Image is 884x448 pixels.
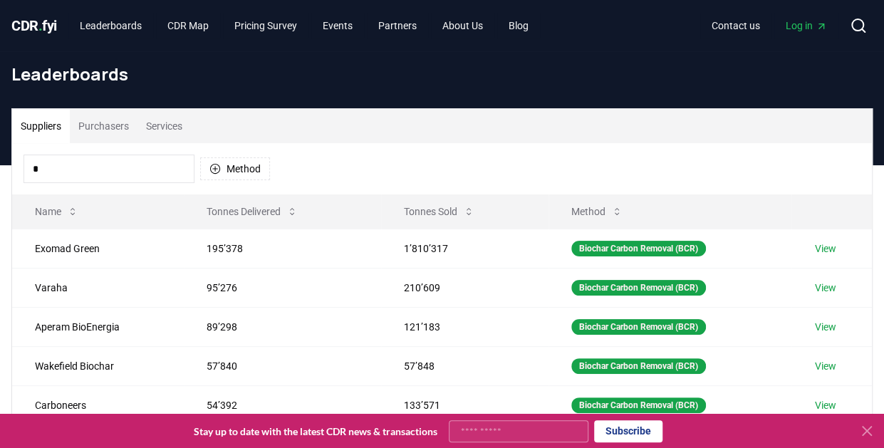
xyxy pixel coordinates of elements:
[381,307,548,346] td: 121’183
[12,268,184,307] td: Varaha
[431,13,494,38] a: About Us
[392,197,486,226] button: Tonnes Sold
[223,13,308,38] a: Pricing Survey
[814,281,836,295] a: View
[12,229,184,268] td: Exomad Green
[12,385,184,424] td: Carboneers
[381,385,548,424] td: 133’571
[381,229,548,268] td: 1’810’317
[184,307,381,346] td: 89’298
[11,17,57,34] span: CDR fyi
[195,197,309,226] button: Tonnes Delivered
[786,19,827,33] span: Log in
[571,358,706,374] div: Biochar Carbon Removal (BCR)
[184,346,381,385] td: 57’840
[12,109,70,143] button: Suppliers
[184,385,381,424] td: 54’392
[11,16,57,36] a: CDR.fyi
[700,13,838,38] nav: Main
[12,346,184,385] td: Wakefield Biochar
[70,109,137,143] button: Purchasers
[68,13,153,38] a: Leaderboards
[38,17,43,34] span: .
[571,319,706,335] div: Biochar Carbon Removal (BCR)
[184,268,381,307] td: 95’276
[311,13,364,38] a: Events
[381,346,548,385] td: 57’848
[571,241,706,256] div: Biochar Carbon Removal (BCR)
[814,398,836,412] a: View
[24,197,90,226] button: Name
[12,307,184,346] td: Aperam BioEnergia
[381,268,548,307] td: 210’609
[156,13,220,38] a: CDR Map
[700,13,771,38] a: Contact us
[571,280,706,296] div: Biochar Carbon Removal (BCR)
[137,109,191,143] button: Services
[200,157,270,180] button: Method
[571,397,706,413] div: Biochar Carbon Removal (BCR)
[367,13,428,38] a: Partners
[68,13,540,38] nav: Main
[11,63,873,85] h1: Leaderboards
[184,229,381,268] td: 195’378
[497,13,540,38] a: Blog
[814,241,836,256] a: View
[560,197,634,226] button: Method
[774,13,838,38] a: Log in
[814,359,836,373] a: View
[814,320,836,334] a: View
